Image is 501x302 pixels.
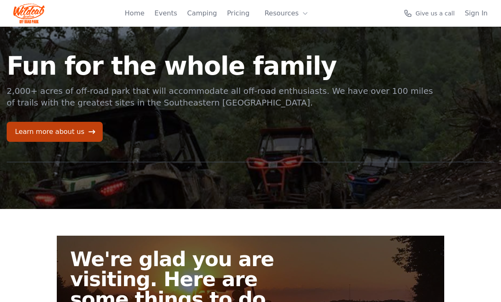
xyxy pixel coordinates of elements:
[260,5,314,22] button: Resources
[13,3,45,23] img: Wildcat Logo
[415,9,455,18] span: Give us a call
[187,8,217,18] a: Camping
[7,53,434,78] h1: Fun for the whole family
[465,8,488,18] a: Sign In
[7,85,434,108] p: 2,000+ acres of off-road park that will accommodate all off-road enthusiasts. We have over 100 mi...
[227,8,250,18] a: Pricing
[7,122,103,142] a: Learn more about us
[125,8,144,18] a: Home
[154,8,177,18] a: Events
[404,9,455,18] a: Give us a call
